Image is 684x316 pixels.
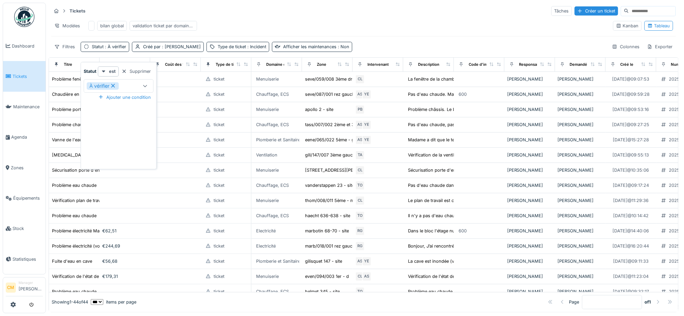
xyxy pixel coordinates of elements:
[507,121,552,128] div: [PERSON_NAME]
[52,76,89,82] div: Problème fenêtres
[52,228,111,234] div: Problème électricité Marb 68
[214,182,224,189] div: ticket
[408,182,513,189] div: Pas d'eau chaude dans tout le bâtiment depuis h...
[305,273,349,280] div: even/094/003 1er - d
[408,258,477,264] div: La cave est inondée (voir photos)
[507,273,552,280] div: [PERSON_NAME]
[52,243,138,249] div: Problème électricité (voir mail ci-dessous)
[305,121,363,128] div: tass/007/002 2ème et 3ème
[362,272,372,281] div: AS
[109,68,116,75] strong: est
[355,105,365,114] div: PB
[305,91,357,97] div: seve/087/001 rez gauche
[558,152,603,158] div: [PERSON_NAME]
[570,62,594,67] div: Demandé par
[317,62,326,67] div: Zone
[613,243,649,249] div: [DATE] @ 16:20:44
[214,258,224,264] div: ticket
[52,152,116,158] div: [MEDICAL_DATA] de ventilation
[102,273,147,280] div: €179,31
[214,197,224,204] div: ticket
[305,76,357,82] div: seve/059/008 3ème droit
[575,6,618,16] div: Créer un ticket
[613,258,649,264] div: [DATE] @ 09:11:33
[305,288,340,295] div: helmet 345 - site
[52,212,97,219] div: Problème eau chaude
[214,167,224,173] div: ticket
[621,62,634,67] div: Créé le
[507,76,552,82] div: [PERSON_NAME]
[52,106,83,113] div: Problème porte
[214,243,224,249] div: ticket
[214,121,224,128] div: ticket
[6,283,16,293] li: CM
[52,273,153,280] div: Vérification de l'état de l'évier robinet et l'armoire
[214,91,224,97] div: ticket
[644,42,676,52] div: Exporter
[558,243,603,249] div: [PERSON_NAME]
[408,212,512,219] div: Il n'y a pas d'eau chaude au Haecht 638 depuis ...
[266,62,304,67] div: Domaine d'expertise
[408,76,510,82] div: La fenêtre de la chambre à coucher n'est pas is...
[214,212,224,219] div: ticket
[104,44,126,49] span: : À vérifier
[214,76,224,82] div: ticket
[408,273,497,280] div: Vérification de l'état de l'évier robinet et l'...
[256,167,279,173] div: Menuiserie
[67,8,88,14] strong: Tickets
[256,182,289,189] div: Chauffage, ECS
[305,137,354,143] div: eene/065/022 5ème - g
[214,273,224,280] div: ticket
[305,258,342,264] div: gilisquet 147 - site
[256,258,303,264] div: Plomberie et Sanitaires
[507,137,552,143] div: [PERSON_NAME]
[355,75,365,84] div: CL
[616,23,639,29] div: Kanban
[362,120,372,130] div: YE
[355,241,365,251] div: RG
[52,182,97,189] div: Problème eau chaude
[408,243,502,249] div: Bonjour, J’ai rencontré ce locataire dont le n...
[613,106,649,113] div: [DATE] @ 09:53:16
[459,228,467,234] div: 600
[613,167,649,173] div: [DATE] @ 10:35:06
[256,106,279,113] div: Menuiserie
[507,258,552,264] div: [PERSON_NAME]
[519,62,543,67] div: Responsable
[305,182,354,189] div: vanderstappen 23 - site
[507,197,552,204] div: [PERSON_NAME]
[558,258,603,264] div: [PERSON_NAME]
[507,243,552,249] div: [PERSON_NAME]
[305,212,350,219] div: haecht 636-638 - site
[256,137,303,143] div: Plomberie et Sanitaires
[355,135,365,145] div: AS
[612,91,650,97] div: [DATE] @ 09:59:28
[256,121,289,128] div: Chauffage, ECS
[119,67,154,76] div: Supprimer
[613,228,649,234] div: [DATE] @ 14:40:06
[362,257,372,266] div: YE
[613,152,649,158] div: [DATE] @ 09:55:13
[52,91,93,97] div: Chaudière en panne
[362,90,372,99] div: YE
[13,195,43,201] span: Équipements
[161,44,201,49] span: : [PERSON_NAME]
[558,228,603,234] div: [PERSON_NAME]
[408,152,508,158] div: Vérification de la ventilation. Madame entend b...
[355,211,365,221] div: TO
[569,299,579,306] div: Page
[305,152,358,158] div: gili/147/007 3ème gauche
[507,152,552,158] div: [PERSON_NAME]
[52,121,93,128] div: Problème chaudière
[52,167,129,173] div: Sécurisation porte d'entrée rue squat
[336,44,349,49] span: : Non
[355,226,365,236] div: RG
[256,273,279,280] div: Menuiserie
[355,272,365,281] div: CL
[143,44,201,50] div: Créé par
[256,228,276,234] div: Electricité
[355,196,365,205] div: CL
[256,243,276,249] div: Electricité
[367,62,389,67] div: Intervenant
[609,42,643,52] div: Colonnes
